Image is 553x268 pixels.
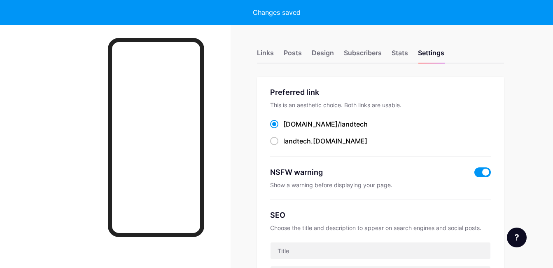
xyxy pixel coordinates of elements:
[271,242,490,259] input: Title
[283,119,368,129] div: [DOMAIN_NAME]/
[270,167,462,178] div: NSFW warning
[270,181,491,189] div: Show a warning before displaying your page.
[340,120,368,128] span: landtech
[270,209,491,221] div: SEO
[253,7,301,17] div: Changes saved
[344,48,382,63] div: Subscribers
[270,101,491,109] div: This is an aesthetic choice. Both links are usable.
[270,87,491,98] div: Preferred link
[257,48,274,63] div: Links
[284,48,302,63] div: Posts
[270,224,491,232] div: Choose the title and description to appear on search engines and social posts.
[418,48,444,63] div: Settings
[392,48,408,63] div: Stats
[283,137,311,145] span: landtech
[312,48,334,63] div: Design
[283,136,367,146] div: .[DOMAIN_NAME]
